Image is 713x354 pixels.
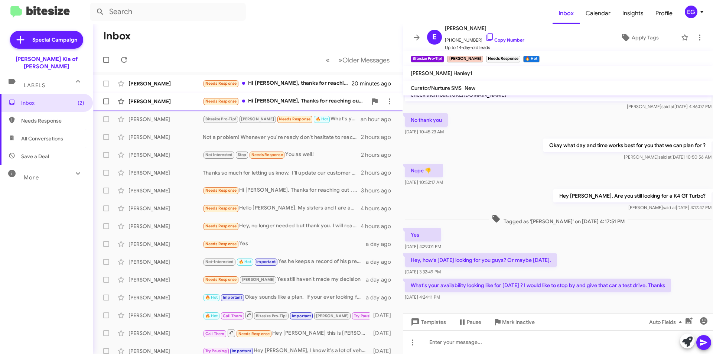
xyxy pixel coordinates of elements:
span: Bitesize Pro-Tip! [256,314,287,318]
small: Needs Response [486,56,520,62]
div: an hour ago [361,116,397,123]
small: Bitesize Pro-Tip! [411,56,444,62]
span: Templates [409,315,446,329]
span: [PERSON_NAME] [DATE] 10:50:56 AM [624,154,712,160]
div: Yes still haven't made my decision [203,275,366,284]
span: Inbox [21,99,84,107]
div: [PERSON_NAME] [128,205,203,212]
span: Up to 14-day-old leads [445,44,524,51]
h1: Inbox [103,30,131,42]
div: [PERSON_NAME] [128,223,203,230]
span: Needs Response [205,188,237,193]
span: [DATE] 10:45:23 AM [405,129,444,134]
span: Apply Tags [632,31,659,44]
div: a day ago [366,258,397,266]
span: [PERSON_NAME] [445,24,524,33]
div: What's your availability looking like for [DATE] ? I would like to stop by and give that car a te... [203,115,361,123]
div: Hi [PERSON_NAME]. Thanks for reaching out . I'm still looking for the wolf gray - love to see a p... [203,186,361,195]
span: Curator/Nurture SMS [411,85,462,91]
div: [PERSON_NAME] [128,80,203,87]
span: 🔥 Hot [316,117,328,121]
div: [PERSON_NAME] [128,240,203,248]
div: Yes he keeps a record of his previous customers, but he isn't allowed to keep any contract inform... [203,257,366,266]
span: Older Messages [342,56,390,64]
p: Hey, how's [DATE] looking for you guys? Or maybe [DATE]. [405,253,557,267]
div: Yes [203,240,366,248]
span: [DATE] 4:24:11 PM [405,294,440,300]
span: [PERSON_NAME] [241,117,274,121]
span: Labels [24,82,45,89]
span: Needs Response [238,331,270,336]
span: [PERSON_NAME] Hanley1 [411,70,472,77]
span: Needs Response [205,81,237,86]
span: Stop [238,152,247,157]
div: [DATE] [369,312,397,319]
button: EG [678,6,705,18]
button: Auto Fields [643,315,691,329]
nav: Page navigation example [322,52,394,68]
span: More [24,174,39,181]
div: [PERSON_NAME] [128,133,203,141]
div: 4 hours ago [361,223,397,230]
small: 🔥 Hot [523,56,539,62]
p: Okay what day and time works best for you that we can plan for ? [543,139,712,152]
span: Call Them [205,331,225,336]
span: said at [661,104,674,109]
div: a day ago [366,294,397,301]
a: Special Campaign [10,31,83,49]
div: Cool, just keep me posted [203,311,369,320]
div: 2 hours ago [361,169,397,176]
span: E [432,31,437,43]
span: Needs Response [205,224,237,228]
span: Needs Response [205,99,237,104]
span: [DATE] 10:52:17 AM [405,179,443,185]
a: Calendar [580,3,616,24]
div: 4 hours ago [361,205,397,212]
span: Needs Response [251,152,283,157]
span: Needs Response [279,117,310,121]
span: Needs Response [21,117,84,124]
div: You as well! [203,150,361,159]
div: EG [685,6,697,18]
div: Hey, no longer needed but thank you. I will reach out if I need any help And will consider you gu... [203,222,361,230]
a: Inbox [553,3,580,24]
div: Hey [PERSON_NAME] this is [PERSON_NAME] we spoke the other day can u call me at [PHONE_NUMBER] [203,328,369,338]
div: Hi [PERSON_NAME], thanks for reaching out. I am wondering what kind of deal you have for an ev9 w... [203,79,352,88]
span: 🔥 Hot [239,259,251,264]
p: Nope 👎 [405,164,443,177]
div: Not a problem! Whenever you're ready don't hesitate to reach out to us. We would be happy to assi... [203,133,361,141]
a: Profile [649,3,678,24]
span: Call Them [223,314,242,318]
div: a day ago [366,276,397,283]
span: » [338,55,342,65]
div: [PERSON_NAME] [128,98,203,105]
span: Needs Response [205,241,237,246]
span: said at [658,154,671,160]
span: Not Interested [205,152,233,157]
span: [PERSON_NAME] [242,277,275,282]
div: [PERSON_NAME] [128,187,203,194]
div: 2 hours ago [361,133,397,141]
div: Thanks so much for letting us know. I'll update our customer database now. [203,169,361,176]
button: Pause [452,315,487,329]
button: Previous [321,52,334,68]
span: Needs Response [205,206,237,211]
a: Insights [616,3,649,24]
div: [PERSON_NAME] [128,258,203,266]
span: Mark Inactive [502,315,535,329]
span: Special Campaign [32,36,77,43]
span: [PHONE_NUMBER] [445,33,524,44]
div: 2 hours ago [361,151,397,159]
input: Search [90,3,246,21]
span: Save a Deal [21,153,49,160]
div: Hi [PERSON_NAME], Thanks for reaching out. After reviewing the numbers, the price is a bit outsid... [203,97,367,105]
button: Apply Tags [601,31,677,44]
div: 3 hours ago [361,187,397,194]
span: [DATE] 4:29:01 PM [405,244,441,249]
span: [PERSON_NAME] [DATE] 4:46:07 PM [627,104,712,109]
span: Not-Interested [205,259,234,264]
a: Copy Number [485,37,524,43]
